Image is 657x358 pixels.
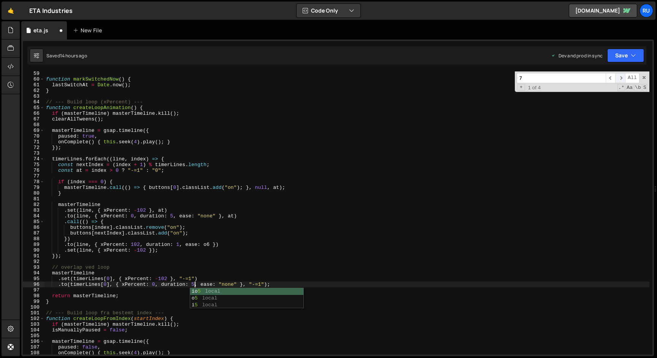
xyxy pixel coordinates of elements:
[23,196,44,202] div: 81
[23,185,44,190] div: 79
[23,88,44,93] div: 62
[23,111,44,116] div: 66
[643,84,647,91] span: Search In Selection
[525,85,544,90] span: 1 of 4
[23,76,44,82] div: 60
[33,27,48,34] div: eta.js
[23,299,44,304] div: 99
[615,73,625,83] span: ​
[569,4,637,17] a: [DOMAIN_NAME]
[23,253,44,259] div: 91
[23,265,44,270] div: 93
[23,208,44,213] div: 83
[23,99,44,105] div: 64
[23,247,44,253] div: 90
[29,6,73,15] div: ETA Industries
[23,150,44,156] div: 73
[626,84,633,91] span: CaseSensitive Search
[23,173,44,179] div: 77
[23,225,44,230] div: 86
[23,93,44,99] div: 63
[23,162,44,168] div: 75
[23,350,44,356] div: 108
[517,73,606,83] input: Search for
[23,327,44,333] div: 104
[23,128,44,133] div: 69
[46,52,87,59] div: Saved
[23,339,44,344] div: 106
[23,139,44,145] div: 71
[23,156,44,162] div: 74
[23,344,44,350] div: 107
[23,276,44,282] div: 95
[23,202,44,208] div: 82
[23,304,44,310] div: 100
[23,213,44,219] div: 84
[606,73,616,83] span: ​
[23,145,44,150] div: 72
[23,270,44,276] div: 94
[23,190,44,196] div: 80
[23,322,44,327] div: 103
[297,4,360,17] button: Code Only
[73,27,105,34] div: New File
[23,293,44,299] div: 98
[23,168,44,173] div: 76
[23,105,44,111] div: 65
[23,230,44,236] div: 87
[634,84,642,91] span: Whole Word Search
[23,82,44,88] div: 61
[23,219,44,225] div: 85
[23,259,44,265] div: 92
[23,242,44,247] div: 89
[23,179,44,185] div: 78
[23,122,44,128] div: 68
[23,287,44,293] div: 97
[625,73,640,83] span: Alt-Enter
[23,116,44,122] div: 67
[640,4,653,17] a: Ru
[23,310,44,316] div: 101
[23,282,44,287] div: 96
[607,49,644,62] button: Save
[23,236,44,242] div: 88
[23,316,44,322] div: 102
[551,52,603,59] div: Dev and prod in sync
[23,133,44,139] div: 70
[60,52,87,59] div: 14 hours ago
[23,71,44,76] div: 59
[617,84,625,91] span: RegExp Search
[23,333,44,339] div: 105
[517,84,525,90] span: Toggle Replace mode
[2,2,20,20] a: 🤙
